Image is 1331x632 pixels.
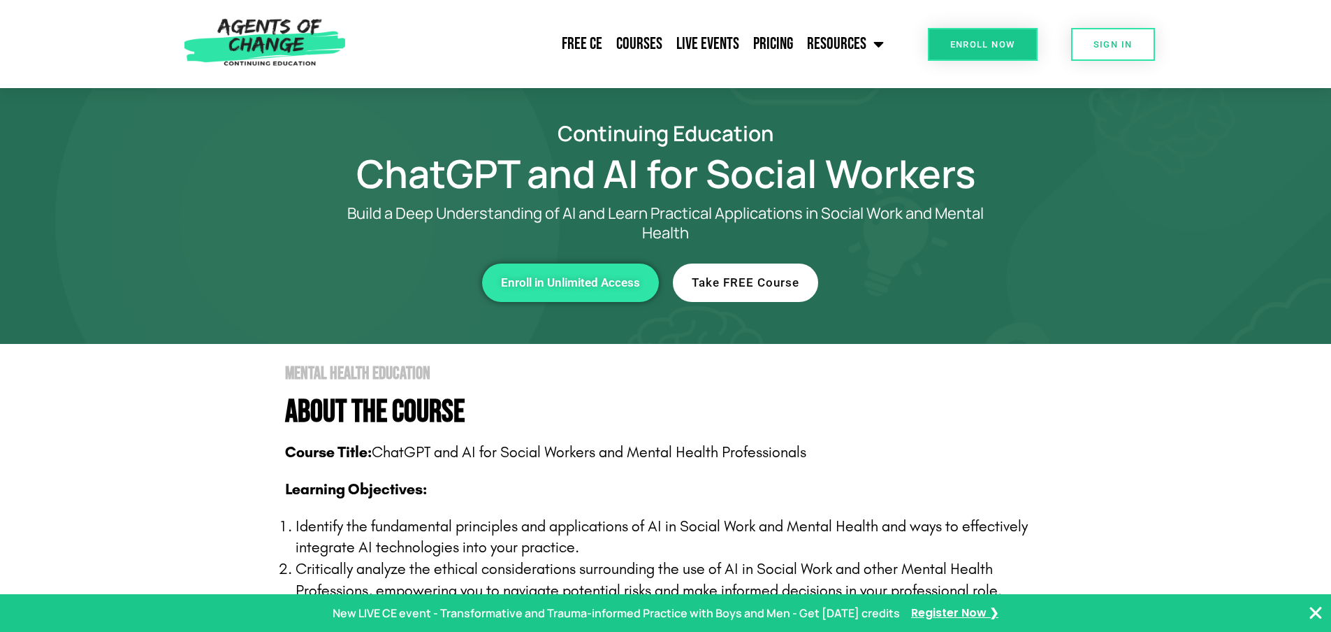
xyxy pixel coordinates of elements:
[1093,40,1133,49] span: SIGN IN
[333,603,900,624] p: New LIVE CE event - Transformative and Trauma-informed Practice with Boys and Men - Get [DATE] cr...
[692,277,799,289] span: Take FREE Course
[285,396,1064,428] h4: About The Course
[501,277,640,289] span: Enroll in Unlimited Access
[296,559,1064,602] p: Critically analyze the ethical considerations surrounding the use of AI in Social Work and other ...
[285,365,1064,382] h2: Mental Health Education
[482,264,659,302] a: Enroll in Unlimited Access
[1071,28,1155,61] a: SIGN IN
[268,157,1064,189] h1: ChatGPT and AI for Social Workers
[609,27,669,62] a: Courses
[323,203,1008,243] p: Build a Deep Understanding of AI and Learn Practical Applications in Social Work and Mental Health
[296,516,1064,559] p: Identify the fundamental principles and applications of AI in Social Work and Mental Health and w...
[555,27,609,62] a: Free CE
[950,40,1015,49] span: Enroll Now
[673,264,818,302] a: Take FREE Course
[285,443,372,461] b: Course Title:
[268,123,1064,143] h2: Continuing Education
[353,27,891,62] nav: Menu
[800,27,891,62] a: Resources
[669,27,746,62] a: Live Events
[285,480,427,498] b: Learning Objectives:
[928,28,1038,61] a: Enroll Now
[746,27,800,62] a: Pricing
[1307,605,1324,622] button: Close Banner
[285,442,1064,464] p: ChatGPT and AI for Social Workers and Mental Health Professionals
[911,603,998,624] a: Register Now ❯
